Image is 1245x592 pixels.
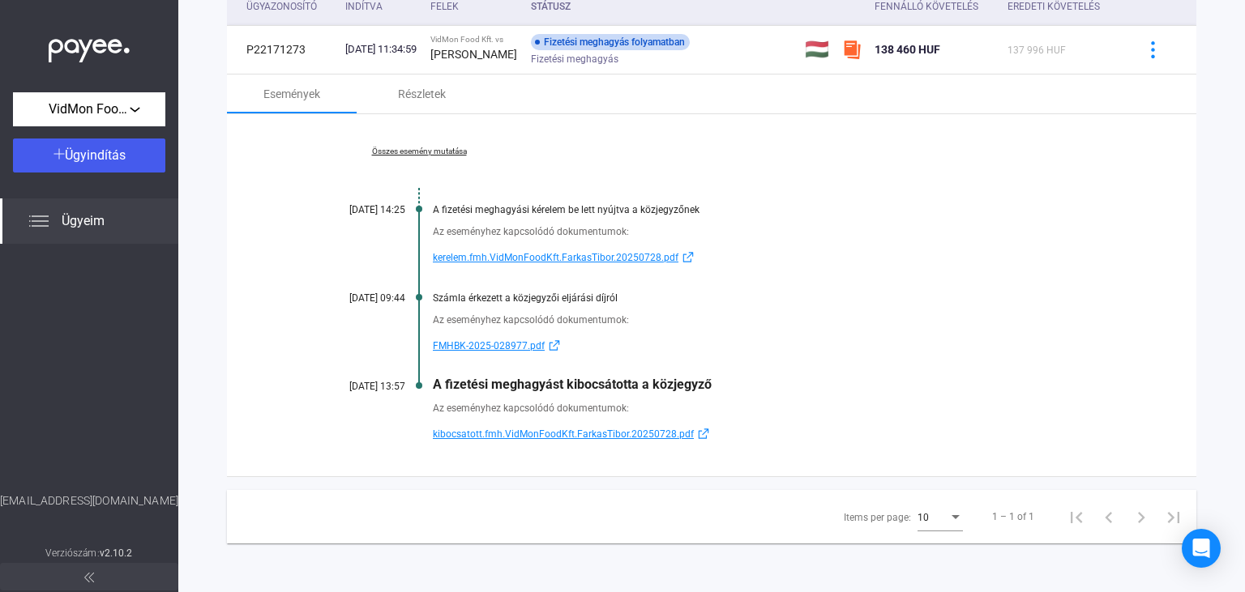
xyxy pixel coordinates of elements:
div: [DATE] 13:57 [308,381,405,392]
div: [DATE] 09:44 [308,292,405,304]
strong: [PERSON_NAME] [430,48,517,61]
button: more-blue [1136,32,1170,66]
img: plus-white.svg [53,148,65,160]
span: Fizetési meghagyás [531,49,618,69]
img: szamlazzhu-mini [842,40,862,59]
div: Az eseményhez kapcsolódó dokumentumok: [433,400,1115,416]
div: [DATE] 11:34:59 [345,41,417,57]
div: Részletek [398,84,446,104]
div: Items per page: [844,508,911,527]
img: more-blue [1144,41,1162,58]
div: Open Intercom Messenger [1182,529,1221,568]
td: P22171273 [227,25,339,74]
td: 🇭🇺 [798,25,836,74]
span: Ügyindítás [65,147,126,163]
div: Az eseményhez kapcsolódó dokumentumok: [433,224,1115,240]
button: Previous page [1093,500,1125,533]
button: Last page [1157,500,1190,533]
span: Ügyeim [62,211,105,231]
mat-select: Items per page: [918,507,963,526]
span: FMHBK-2025-028977.pdf [433,336,545,356]
img: list.svg [29,211,49,231]
div: A fizetési meghagyást kibocsátotta a közjegyző [433,377,1115,392]
a: FMHBK-2025-028977.pdfexternal-link-blue [433,336,1115,356]
img: white-payee-white-dot.svg [49,30,130,63]
div: A fizetési meghagyási kérelem be lett nyújtva a közjegyzőnek [433,204,1115,215]
span: kerelem.fmh.VidMonFoodKft.FarkasTibor.20250728.pdf [433,248,678,267]
img: external-link-blue [678,251,698,263]
div: [DATE] 14:25 [308,204,405,215]
a: Összes esemény mutatása [308,147,530,156]
div: 1 – 1 of 1 [992,507,1034,526]
button: First page [1060,500,1093,533]
div: VidMon Food Kft. vs [430,35,518,45]
img: external-link-blue [694,428,713,440]
img: arrow-double-left-grey.svg [84,573,94,582]
a: kibocsatott.fmh.VidMonFoodKft.FarkasTibor.20250728.pdfexternal-link-blue [433,424,1115,444]
span: VidMon Food Kft. [49,100,130,119]
span: 137 996 HUF [1008,45,1066,56]
span: kibocsatott.fmh.VidMonFoodKft.FarkasTibor.20250728.pdf [433,424,694,444]
span: 138 460 HUF [875,43,940,56]
button: Next page [1125,500,1157,533]
button: Ügyindítás [13,138,165,172]
div: Események [263,84,320,104]
strong: v2.10.2 [100,547,133,559]
div: Fizetési meghagyás folyamatban [531,34,690,50]
div: Számla érkezett a közjegyzői eljárási díjról [433,292,1115,304]
div: Az eseményhez kapcsolódó dokumentumok: [433,312,1115,328]
img: external-link-blue [545,339,564,351]
span: 10 [918,512,929,523]
a: kerelem.fmh.VidMonFoodKft.FarkasTibor.20250728.pdfexternal-link-blue [433,248,1115,267]
button: VidMon Food Kft. [13,92,165,126]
